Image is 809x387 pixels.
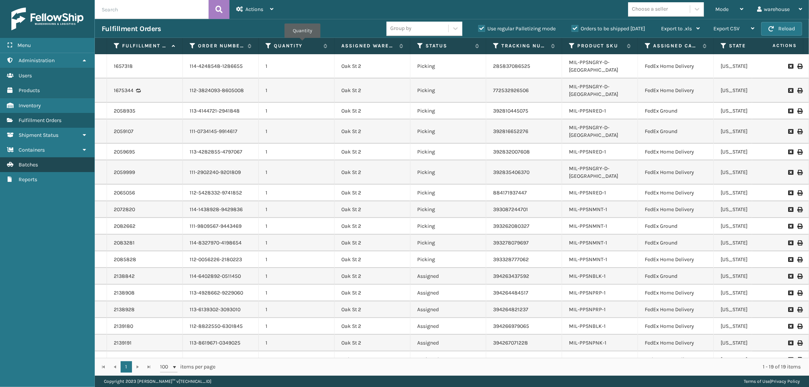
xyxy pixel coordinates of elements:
td: Assigned [410,318,486,335]
td: 1 [259,351,335,368]
td: [US_STATE] [714,119,790,144]
td: Picking [410,185,486,201]
span: Export to .xls [661,25,692,32]
a: 2059695 [114,148,135,156]
i: Request to Be Cancelled [788,108,793,114]
i: Print Label [797,357,802,362]
td: Oak St 2 [335,318,410,335]
td: FedEx Ground [638,103,714,119]
i: Request to Be Cancelled [788,224,793,229]
h3: Fulfillment Orders [102,24,161,33]
td: Picking [410,235,486,251]
td: [US_STATE] [714,185,790,201]
i: Request to Be Cancelled [788,274,793,279]
td: Oak St 2 [335,335,410,351]
a: MIL-PPSNMNT-1 [569,206,607,213]
span: items per page [160,361,215,373]
a: MIL-PPSNMNT-1 [569,240,607,246]
span: Export CSV [713,25,740,32]
td: FedEx Ground [638,235,714,251]
td: FedEx Home Delivery [638,351,714,368]
i: Print Label [797,149,802,155]
td: FedEx Ground [638,218,714,235]
a: 2059999 [114,169,135,176]
a: 2065056 [114,189,135,197]
i: Request to Be Cancelled [788,257,793,262]
td: FedEx Home Delivery [638,144,714,160]
a: MIL-PPSNRED-1 [569,190,606,196]
td: Assigned [410,285,486,301]
td: 113-4144721-2941848 [183,103,259,119]
i: Request to Be Cancelled [788,170,793,175]
a: 393328777062 [493,256,529,263]
label: Quantity [274,42,320,49]
a: 2138842 [114,273,135,280]
a: 393262080327 [493,223,529,229]
td: FedEx Home Delivery [638,285,714,301]
a: MIL-PPSNPRP-1 [569,306,606,313]
span: Reports [19,176,37,183]
td: 111-9809567-9443469 [183,218,259,235]
span: Containers [19,147,45,153]
td: Picking [410,119,486,144]
td: 1 [259,335,335,351]
td: 1 [259,78,335,103]
td: 1 [259,318,335,335]
td: 114-6402892-0511450 [183,268,259,285]
td: FedEx Home Delivery [638,78,714,103]
td: 113-8619671-0349025 [183,335,259,351]
a: MIL-PPSNGRY-D-[GEOGRAPHIC_DATA] [569,83,618,97]
td: FedEx Ground [638,268,714,285]
td: 1 [259,285,335,301]
i: Print Label [797,129,802,134]
a: 2072820 [114,206,135,213]
td: [US_STATE] [714,351,790,368]
td: 1 [259,119,335,144]
a: 392835406370 [493,169,529,175]
a: 772532926506 [493,87,529,94]
td: 1 [259,218,335,235]
i: Request to Be Cancelled [788,207,793,212]
span: Shipment Status [19,132,58,138]
a: 392816652276 [493,128,528,135]
i: Request to Be Cancelled [788,340,793,346]
td: 1 [259,103,335,119]
a: MIL-PPSNRED-1 [569,108,606,114]
td: Oak St 2 [335,185,410,201]
i: Print Label [797,108,802,114]
td: FedEx Home Delivery [638,201,714,218]
td: [US_STATE] [714,160,790,185]
label: Assigned Carrier Service [653,42,699,49]
td: Oak St 2 [335,144,410,160]
i: Request to Be Cancelled [788,290,793,296]
i: Request to Be Cancelled [788,240,793,246]
td: Oak St 2 [335,285,410,301]
a: 2058935 [114,107,135,115]
label: Tracking Number [501,42,547,49]
td: Oak St 2 [335,78,410,103]
td: [US_STATE] [714,318,790,335]
td: 1 [259,301,335,318]
div: Choose a seller [632,5,668,13]
a: MIL-PPSNGRY-D-[GEOGRAPHIC_DATA] [569,124,618,138]
td: 111-0734145-9914617 [183,119,259,144]
td: [US_STATE] [714,285,790,301]
td: Oak St 2 [335,54,410,78]
label: Product SKU [577,42,623,49]
td: 112-3824093-8605008 [183,78,259,103]
td: Assigned [410,268,486,285]
td: FedEx Home Delivery [638,54,714,78]
i: Request to Be Cancelled [788,190,793,196]
button: Reload [761,22,802,36]
a: 2139180 [114,323,133,330]
a: 285837086525 [493,63,530,69]
td: 1 [259,160,335,185]
i: Print Label [797,324,802,329]
td: Oak St 2 [335,201,410,218]
label: Assigned Warehouse [341,42,396,49]
i: Print Label [797,224,802,229]
td: FedEx Home Delivery [638,160,714,185]
a: Privacy Policy [771,379,800,384]
a: MIL-PPSNGRY-D-[GEOGRAPHIC_DATA] [569,59,618,73]
i: Print Label [797,64,802,69]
